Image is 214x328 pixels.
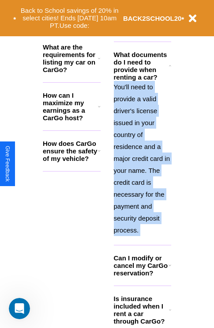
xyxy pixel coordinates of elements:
[123,15,182,22] b: BACK2SCHOOL20
[114,254,169,277] h3: Can I modify or cancel my CarGo reservation?
[9,298,30,319] iframe: Intercom live chat
[114,51,169,81] h3: What documents do I need to provide when renting a car?
[4,146,11,182] div: Give Feedback
[16,4,123,32] button: Back to School savings of 20% in select cities! Ends [DATE] 10am PT.Use code:
[43,140,98,162] h3: How does CarGo ensure the safety of my vehicle?
[43,43,98,73] h3: What are the requirements for listing my car on CarGo?
[114,81,172,236] p: You'll need to provide a valid driver's license issued in your country of residence and a major c...
[114,295,169,325] h3: Is insurance included when I rent a car through CarGo?
[43,92,98,122] h3: How can I maximize my earnings as a CarGo host?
